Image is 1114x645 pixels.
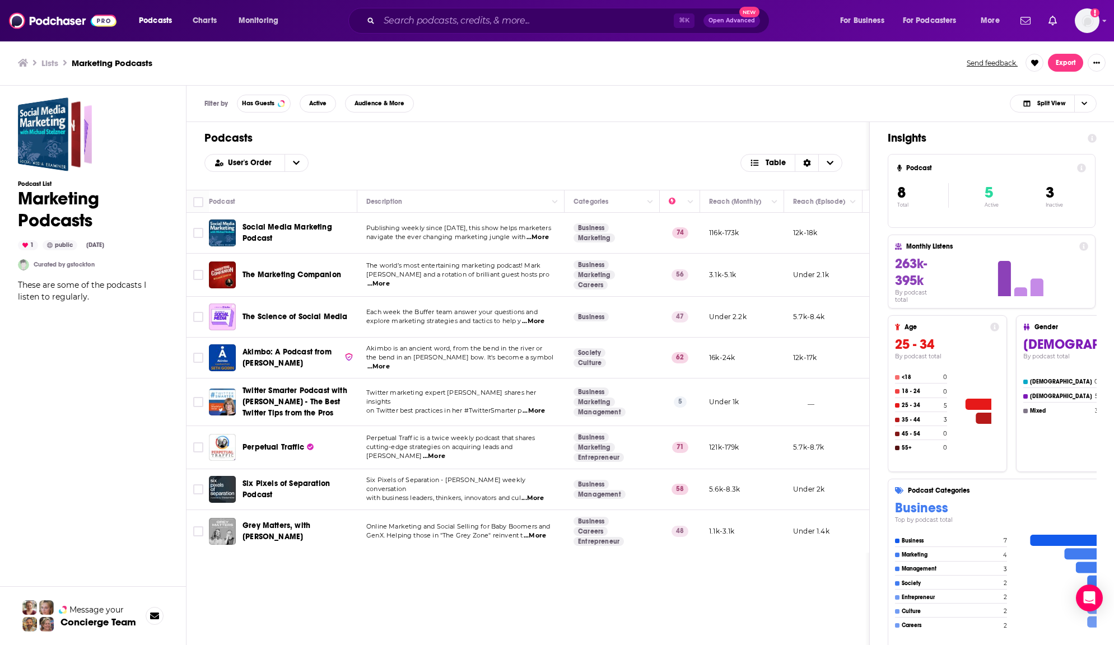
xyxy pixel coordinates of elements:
p: 121k-179k [709,442,739,452]
p: 5.6k-8.3k [709,484,740,494]
a: Six Pixels of Separation Podcast [209,476,236,503]
span: For Podcasters [903,13,957,29]
img: Podchaser - Follow, Share and Rate Podcasts [9,10,116,31]
a: The Marketing Companion [209,261,236,288]
span: Active [309,100,327,106]
h4: [DEMOGRAPHIC_DATA] [1030,378,1092,385]
span: Open Advanced [709,18,755,24]
span: Grey Matters, with [PERSON_NAME] [243,521,310,541]
button: open menu [131,12,187,30]
a: Culture [574,358,606,367]
p: 3.1k-5.1k [709,270,737,279]
h4: 3 [944,416,947,423]
p: Active [985,202,999,208]
h4: 0 [943,430,947,437]
span: [PERSON_NAME] and a rotation of brilliant guest hosts pro [366,270,549,278]
h4: Podcast [906,164,1073,172]
input: Search podcasts, credits, & more... [379,12,674,30]
span: ...More [523,406,545,415]
span: Publishing weekly since [DATE], this show helps marketers [366,224,551,232]
a: Marketing [574,233,615,242]
h4: 4 [1003,551,1007,559]
span: Toggle select row [193,270,203,280]
button: open menu [973,12,1014,30]
p: 62 [672,352,688,363]
span: Twitter marketing expert [PERSON_NAME] shares her insights [366,389,536,405]
a: Entrepreneur [574,537,624,546]
span: the bend in an [PERSON_NAME] bow. It's become a symbol [366,353,553,361]
span: 5 [985,183,993,202]
span: ...More [524,531,546,540]
h4: 35 - 44 [902,417,941,423]
h4: 0 [943,444,947,451]
h4: <18 [902,374,941,381]
h4: 2 [1004,607,1007,615]
h4: Culture [902,608,1001,615]
a: Careers [574,527,608,536]
span: For Business [840,13,884,29]
span: ...More [521,494,544,503]
span: 3 [1046,183,1054,202]
h2: Choose View [1010,95,1097,113]
button: Open AdvancedNew [703,14,760,27]
a: gstockton [18,259,29,270]
a: Social Media Marketing Podcast [243,222,353,244]
div: Power Score [669,195,684,208]
p: Under 2.1k [793,270,829,279]
span: Message your [69,604,124,615]
span: Podcasts [139,13,172,29]
a: The Marketing Companion [243,269,341,281]
img: The Science of Social Media [209,303,236,330]
h2: Choose View [740,154,843,172]
div: Categories [574,195,608,208]
a: The Science of Social Media [243,311,348,322]
h4: 5 [944,402,947,409]
button: Active [300,95,336,113]
p: Total [897,202,948,208]
span: Toggle select row [193,312,203,322]
img: User Profile [1075,8,1099,33]
a: Perpetual Traffic [209,434,236,461]
h2: Choose List sort [204,154,309,172]
h3: Concierge Team [60,616,136,628]
p: Under 2k [793,484,824,494]
p: 5 [674,396,687,408]
span: 263k-395k [895,255,927,289]
span: Perpetual Traffic [243,442,304,452]
div: 1 [18,240,38,250]
div: Podcast [209,195,235,208]
h4: 3 [1095,407,1098,414]
h3: Podcast List [18,180,168,188]
a: Six Pixels of Separation Podcast [243,478,353,501]
img: Jules Profile [39,600,54,615]
h4: 45 - 54 [902,431,941,437]
a: Akimbo: A Podcast from Seth Godin [209,344,236,371]
span: Toggle select row [193,397,203,407]
h1: Podcasts [204,131,851,145]
button: Show More Button [1088,54,1106,72]
span: ...More [367,279,390,288]
h4: Society [902,580,1001,587]
p: 74 [672,227,688,239]
p: 16k-24k [709,353,735,362]
button: Column Actions [644,195,657,208]
span: Split View [1037,100,1065,106]
a: Curated by gstockton [34,261,95,268]
div: Reach (Episode) [793,195,845,208]
p: 5.7k-8.4k [793,312,825,321]
p: Under 2.2k [709,312,747,321]
h4: 0 [943,373,947,381]
span: ...More [526,233,549,242]
span: navigate the ever changing marketing jungle with [366,233,525,241]
a: Business [574,433,609,442]
h4: Careers [902,622,1001,629]
div: Description [366,195,402,208]
a: Marketing [574,270,615,279]
h4: 0 [943,388,947,395]
a: Twitter Smarter Podcast with [PERSON_NAME] - The Best Twitter Tips from the Pros [243,385,353,419]
a: Twitter Smarter Podcast with Madalyn Sklar - The Best Twitter Tips from the Pros [209,389,236,415]
span: with business leaders, thinkers, innovators and cul [366,494,521,502]
h4: By podcast total [895,289,941,303]
h4: 25 - 34 [902,402,941,409]
span: ⌘ K [674,13,694,28]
